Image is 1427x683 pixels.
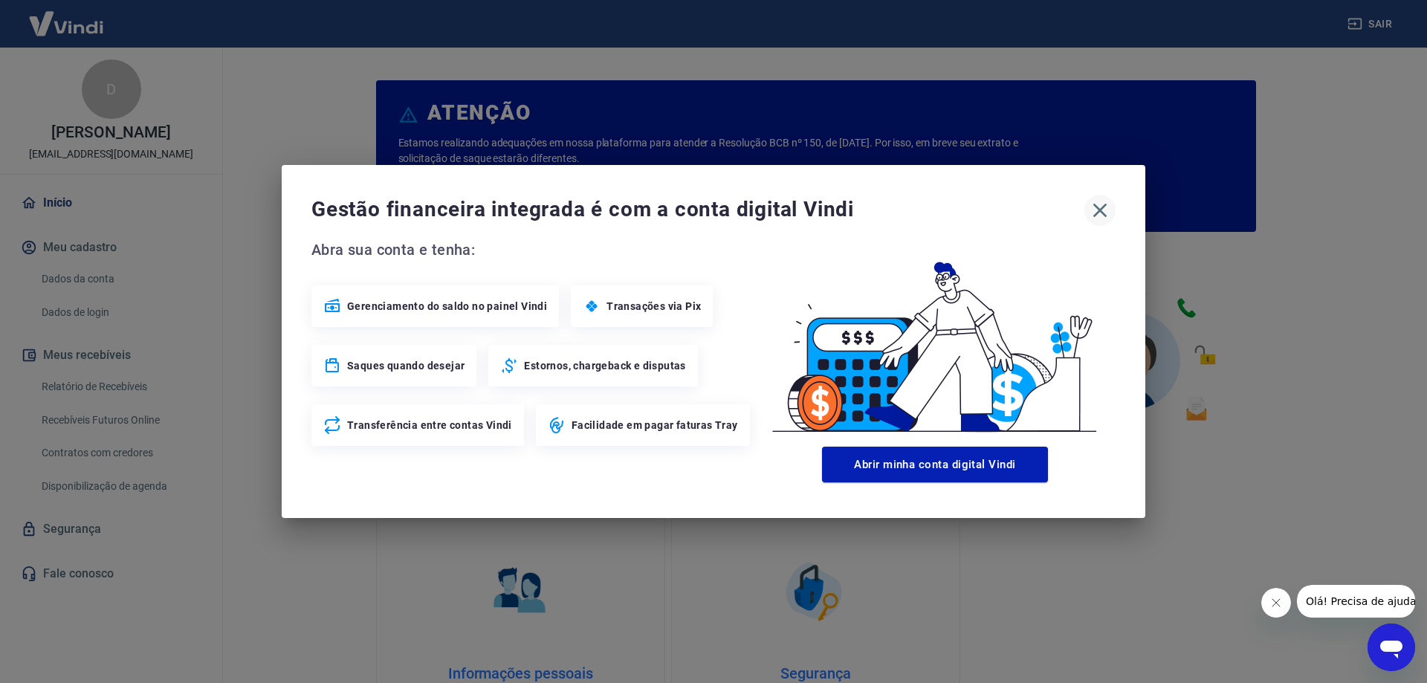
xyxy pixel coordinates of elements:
[572,418,738,433] span: Facilidade em pagar faturas Tray
[822,447,1048,482] button: Abrir minha conta digital Vindi
[754,238,1116,441] img: Good Billing
[311,238,754,262] span: Abra sua conta e tenha:
[1261,588,1291,618] iframe: Fechar mensagem
[1368,624,1415,671] iframe: Botão para abrir a janela de mensagens
[347,418,512,433] span: Transferência entre contas Vindi
[606,299,701,314] span: Transações via Pix
[9,10,125,22] span: Olá! Precisa de ajuda?
[347,299,547,314] span: Gerenciamento do saldo no painel Vindi
[1297,585,1415,618] iframe: Mensagem da empresa
[347,358,465,373] span: Saques quando desejar
[524,358,685,373] span: Estornos, chargeback e disputas
[311,195,1084,224] span: Gestão financeira integrada é com a conta digital Vindi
